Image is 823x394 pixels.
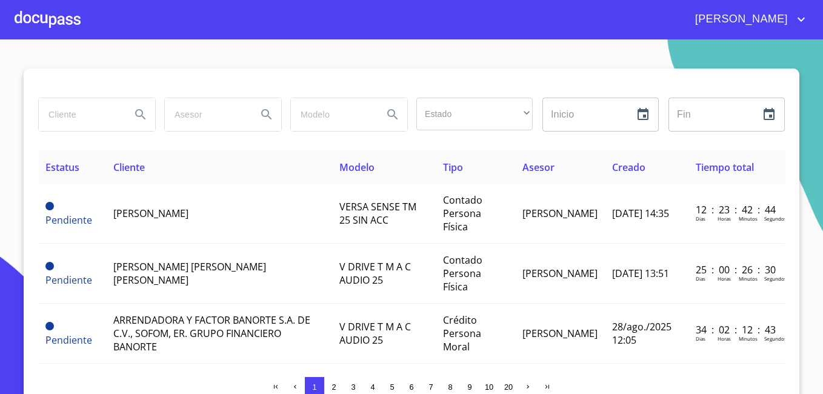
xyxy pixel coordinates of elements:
p: Segundos [764,335,787,342]
p: Minutos [739,275,758,282]
p: Segundos [764,215,787,222]
span: Estatus [45,161,79,174]
p: Horas [718,275,731,282]
span: 6 [409,382,413,392]
button: Search [126,100,155,129]
p: Dias [696,215,705,222]
p: Minutos [739,215,758,222]
div: ​ [416,98,533,130]
span: ARRENDADORA Y FACTOR BANORTE S.A. DE C.V., SOFOM, ER. GRUPO FINANCIERO BANORTE [113,313,310,353]
span: VERSA SENSE TM 25 SIN ACC [339,200,416,227]
p: Horas [718,215,731,222]
span: [PERSON_NAME] [522,327,598,340]
span: [DATE] 13:51 [612,267,669,280]
span: Contado Persona Física [443,253,482,293]
span: Pendiente [45,333,92,347]
span: 28/ago./2025 12:05 [612,320,671,347]
span: Tiempo total [696,161,754,174]
span: Pendiente [45,322,54,330]
span: 20 [504,382,513,392]
button: Search [378,100,407,129]
span: 8 [448,382,452,392]
span: Pendiente [45,213,92,227]
button: Search [252,100,281,129]
span: Crédito Persona Moral [443,313,481,353]
button: account of current user [686,10,808,29]
span: 9 [467,382,471,392]
p: 34 : 02 : 12 : 43 [696,323,778,336]
span: Asesor [522,161,555,174]
span: V DRIVE T M A C AUDIO 25 [339,260,411,287]
input: search [291,98,373,131]
span: 4 [370,382,375,392]
span: 5 [390,382,394,392]
span: 2 [332,382,336,392]
span: [DATE] 14:35 [612,207,669,220]
p: Horas [718,335,731,342]
span: Pendiente [45,202,54,210]
input: search [39,98,121,131]
span: Tipo [443,161,463,174]
span: 3 [351,382,355,392]
span: Cliente [113,161,145,174]
span: 1 [312,382,316,392]
span: [PERSON_NAME] [522,207,598,220]
span: Pendiente [45,273,92,287]
p: 12 : 23 : 42 : 44 [696,203,778,216]
p: Dias [696,335,705,342]
input: search [165,98,247,131]
span: Modelo [339,161,375,174]
span: 7 [428,382,433,392]
span: 10 [485,382,493,392]
span: [PERSON_NAME] [PERSON_NAME] [PERSON_NAME] [113,260,266,287]
p: Minutos [739,335,758,342]
span: Creado [612,161,645,174]
span: [PERSON_NAME] [522,267,598,280]
p: Dias [696,275,705,282]
p: Segundos [764,275,787,282]
p: 25 : 00 : 26 : 30 [696,263,778,276]
span: [PERSON_NAME] [113,207,188,220]
span: Pendiente [45,262,54,270]
span: V DRIVE T M A C AUDIO 25 [339,320,411,347]
span: [PERSON_NAME] [686,10,794,29]
span: Contado Persona Física [443,193,482,233]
